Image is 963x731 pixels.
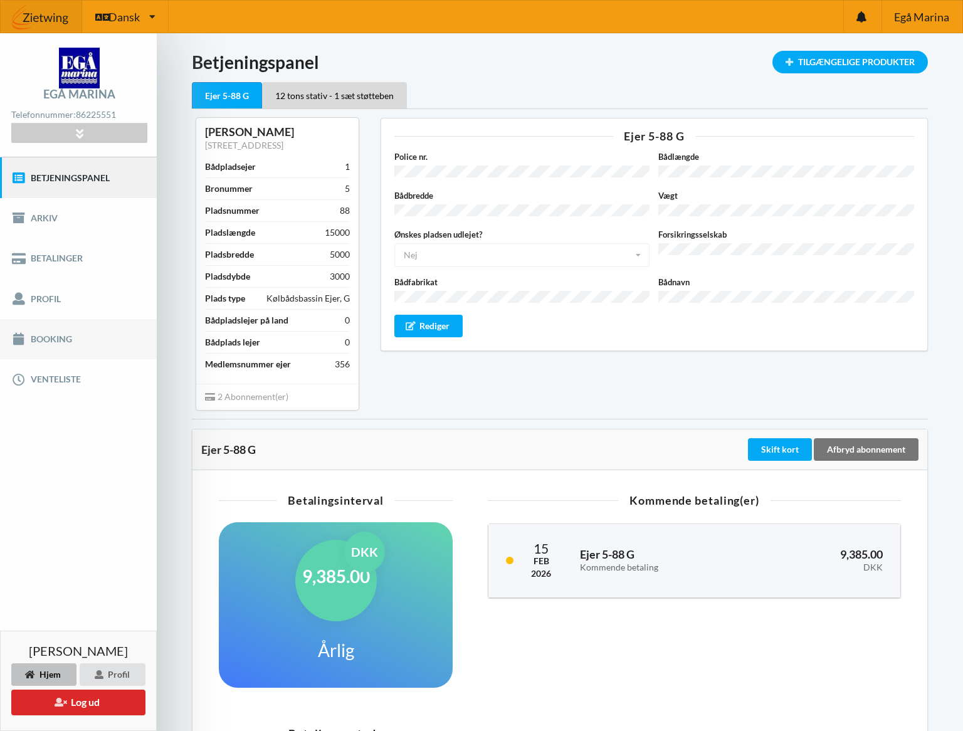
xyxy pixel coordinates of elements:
h1: 9,385.00 [302,565,370,587]
h3: Ejer 5-88 G [580,547,740,572]
div: 88 [340,204,350,217]
div: DKK [758,562,883,573]
label: Bådnavn [658,276,914,288]
div: DKK [344,532,385,572]
div: Bådpladsejer [205,160,256,173]
div: Pladsbredde [205,248,254,261]
a: [STREET_ADDRESS] [205,140,283,150]
span: 2 Abonnement(er) [205,391,288,402]
img: logo [59,48,100,88]
div: Bådpladslejer på land [205,314,288,327]
div: Profil [80,663,145,686]
div: Rediger [394,315,463,337]
label: Bådbredde [394,189,650,202]
div: [PERSON_NAME] [205,125,350,139]
div: Bronummer [205,182,253,195]
span: [PERSON_NAME] [29,644,128,657]
div: Bådplads lejer [205,336,260,349]
div: Kommende betaling [580,562,740,573]
strong: 86225551 [76,109,116,120]
div: 356 [335,358,350,371]
h1: Betjeningspanel [192,51,928,73]
div: Egå Marina [43,88,115,100]
label: Police nr. [394,150,650,163]
div: 2026 [531,567,551,580]
div: Pladsdybde [205,270,250,283]
div: 5000 [330,248,350,261]
div: 0 [345,336,350,349]
div: Skift kort [748,438,812,461]
div: Tilgængelige Produkter [772,51,928,73]
label: Bådlængde [658,150,914,163]
div: Kommende betaling(er) [488,495,901,506]
div: 0 [345,314,350,327]
div: 12 tons stativ - 1 sæt støtteben [262,82,407,108]
label: Ønskes pladsen udlejet? [394,228,650,241]
div: Betalingsinterval [219,495,453,506]
div: Ejer 5-88 G [201,443,745,456]
span: Egå Marina [894,11,949,23]
h1: Årlig [318,639,354,661]
h3: 9,385.00 [758,547,883,572]
div: Hjem [11,663,76,686]
label: Vægt [658,189,914,202]
div: Medlemsnummer ejer [205,358,291,371]
div: Telefonnummer: [11,107,147,124]
div: Ejer 5-88 G [192,82,262,109]
button: Log ud [11,690,145,715]
div: Kølbådsbassin Ejer, G [266,292,350,305]
div: Afbryd abonnement [814,438,918,461]
div: 5 [345,182,350,195]
div: Plads type [205,292,245,305]
label: Bådfabrikat [394,276,650,288]
div: Ejer 5-88 G [394,130,915,142]
div: 3000 [330,270,350,283]
div: 15000 [325,226,350,239]
span: Dansk [108,11,140,23]
div: 15 [531,542,551,555]
div: Pladslængde [205,226,255,239]
div: Pladsnummer [205,204,260,217]
div: 1 [345,160,350,173]
div: Feb [531,555,551,567]
label: Forsikringsselskab [658,228,914,241]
